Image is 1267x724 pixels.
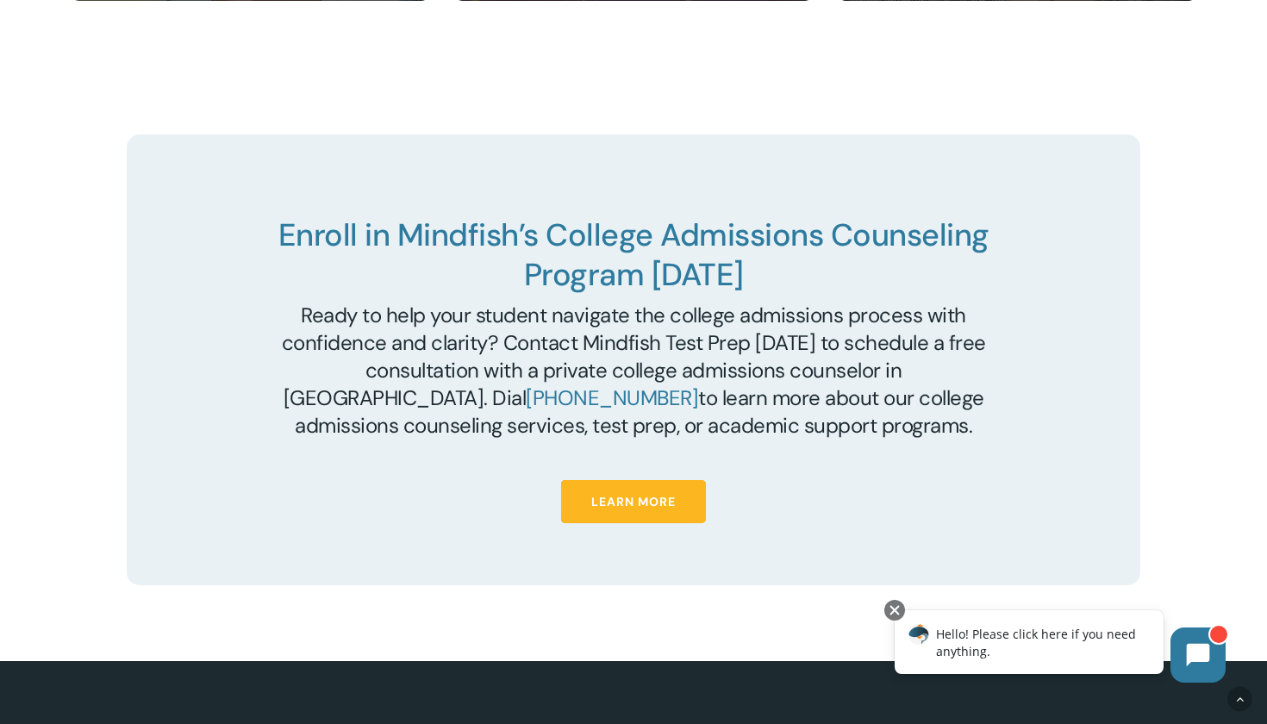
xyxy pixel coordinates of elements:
[526,384,698,411] a: [PHONE_NUMBER]
[561,480,706,523] a: Learn More
[278,215,989,295] span: Enroll in Mindfish’s College Admissions Counseling Program [DATE]
[591,493,676,510] span: Learn More
[877,596,1243,700] iframe: Chatbot
[270,302,998,440] h5: Ready to help your student navigate the college admissions process with confidence and clarity? C...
